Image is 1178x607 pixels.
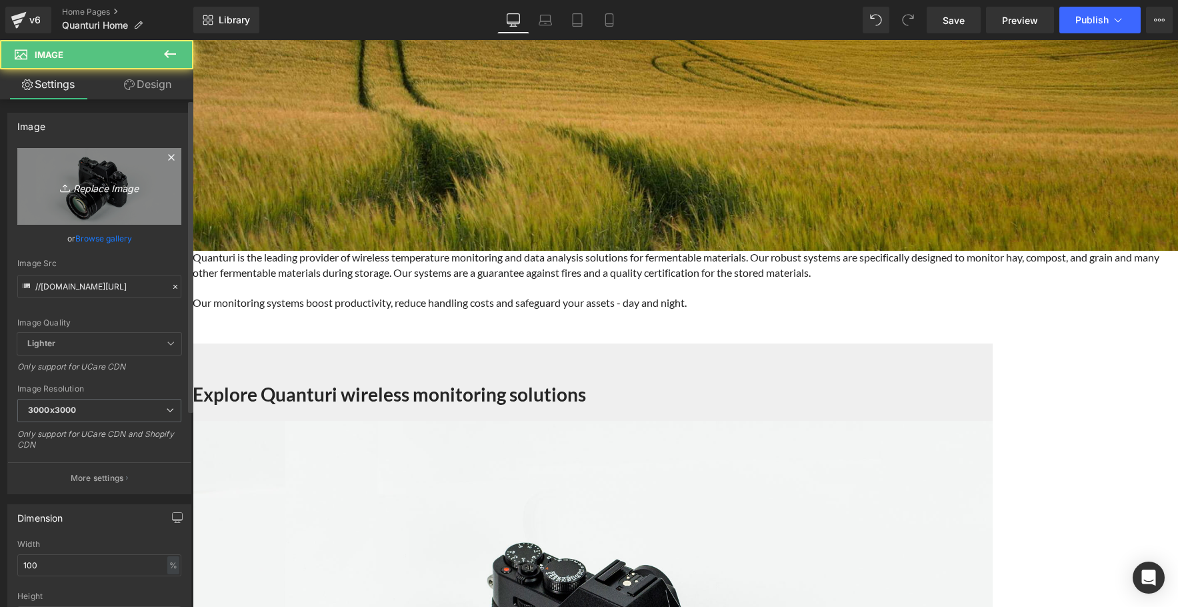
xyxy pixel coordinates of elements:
[17,275,181,298] input: Link
[17,259,181,268] div: Image Src
[17,113,45,132] div: Image
[5,7,51,33] a: v6
[529,7,561,33] a: Laptop
[17,231,181,245] div: or
[193,7,259,33] a: New Library
[167,556,179,574] div: %
[17,429,181,459] div: Only support for UCare CDN and Shopify CDN
[1133,562,1165,594] div: Open Intercom Messenger
[27,11,43,29] div: v6
[1059,7,1141,33] button: Publish
[17,505,63,524] div: Dimension
[17,384,181,394] div: Image Resolution
[35,49,63,60] span: Image
[99,69,196,99] a: Design
[8,462,191,494] button: More settings
[943,13,965,27] span: Save
[46,178,153,195] i: Replace Image
[1002,13,1038,27] span: Preview
[17,592,181,601] div: Height
[1146,7,1173,33] button: More
[75,227,132,250] a: Browse gallery
[17,540,181,549] div: Width
[27,338,55,348] b: Lighter
[62,20,128,31] span: Quanturi Home
[71,472,124,484] p: More settings
[561,7,593,33] a: Tablet
[1075,15,1109,25] span: Publish
[895,7,921,33] button: Redo
[17,554,181,576] input: auto
[497,7,529,33] a: Desktop
[17,318,181,328] div: Image Quality
[17,362,181,381] div: Only support for UCare CDN
[28,405,76,415] b: 3000x3000
[863,7,889,33] button: Undo
[593,7,625,33] a: Mobile
[219,14,250,26] span: Library
[986,7,1054,33] a: Preview
[62,7,193,17] a: Home Pages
